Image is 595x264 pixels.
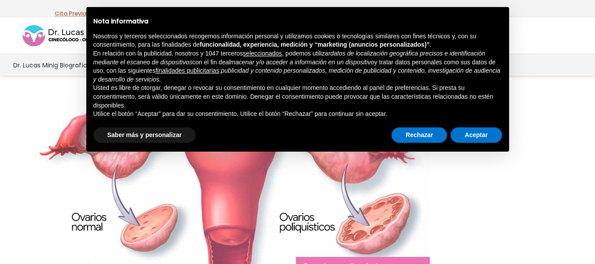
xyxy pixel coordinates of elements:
p: - [55,8,89,19]
strong: funcionalidad, experiencia, medición y “marketing (anuncios personalizados)” [200,41,430,48]
p: Usted es libre de otorgar, denegar o revocar su consentimiento en cualquier momento accediendo al... [93,84,502,110]
em: datos de localización geográfica precisos e identificación mediante el escaneo de dispositivos [93,50,485,66]
button: seleccionados [243,49,282,58]
button: finalidades publicitarias [155,67,219,75]
button: Saber más y personalizar [93,127,196,143]
h2: Nota informativa [93,18,502,25]
p: Utilice el botón “Aceptar” para dar su consentimiento. Utilice el botón “Rechazar” para continuar... [93,110,502,119]
span: Dr. Lucas Minig [13,60,58,70]
span: Biografía [60,60,87,70]
a: Biografía [59,54,88,76]
em: almacenar y/o acceder a información en un dispositivo [225,59,374,66]
button: Aceptar [451,127,502,143]
em: publicidad y contenido personalizados, medición de publicidad y contenido, investigación de audie... [93,67,501,83]
button: Rechazar [392,127,447,143]
p: En relación con la publicidad, nosotros y 1047 terceros , podemos utilizar con el fin de y tratar... [93,49,502,84]
a: Cita Previa [55,9,86,18]
a: Dr. Lucas Minig [12,54,59,76]
p: Nosotros y terceros seleccionados recogemos información personal y utilizamos cookies o tecnologí... [93,32,502,49]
